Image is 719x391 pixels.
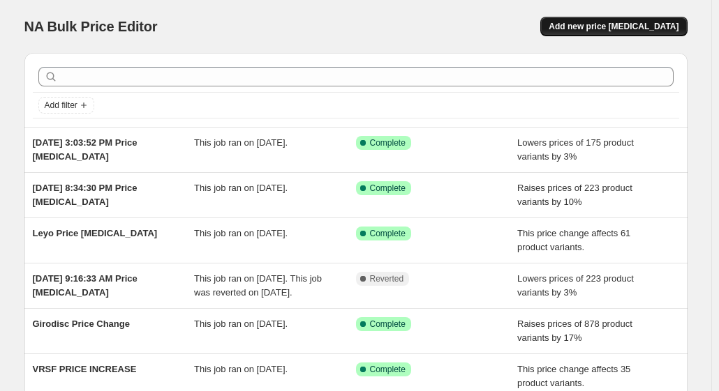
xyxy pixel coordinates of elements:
[517,319,632,343] span: Raises prices of 878 product variants by 17%
[45,100,77,111] span: Add filter
[194,364,288,374] span: This job ran on [DATE].
[370,319,406,330] span: Complete
[194,228,288,238] span: This job ran on [DATE].
[33,273,138,298] span: [DATE] 9:16:33 AM Price [MEDICAL_DATA]
[540,17,687,36] button: Add new price [MEDICAL_DATA]
[33,319,130,329] span: Girodisc Price Change
[517,273,634,298] span: Lowers prices of 223 product variants by 3%
[194,183,288,193] span: This job ran on [DATE].
[24,19,158,34] span: NA Bulk Price Editor
[370,137,406,148] span: Complete
[370,364,406,375] span: Complete
[517,137,634,162] span: Lowers prices of 175 product variants by 3%
[370,273,404,284] span: Reverted
[194,273,322,298] span: This job ran on [DATE]. This job was reverted on [DATE].
[517,228,630,252] span: This price change affects 61 product variants.
[33,364,137,374] span: VRSF PRICE INCREASE
[549,21,679,32] span: Add new price [MEDICAL_DATA]
[33,183,138,207] span: [DATE] 8:34:30 PM Price [MEDICAL_DATA]
[194,319,288,329] span: This job ran on [DATE].
[517,183,632,207] span: Raises prices of 223 product variants by 10%
[194,137,288,148] span: This job ran on [DATE].
[517,364,630,388] span: This price change affects 35 product variants.
[38,97,94,114] button: Add filter
[33,228,158,238] span: Leyo Price [MEDICAL_DATA]
[370,183,406,194] span: Complete
[370,228,406,239] span: Complete
[33,137,138,162] span: [DATE] 3:03:52 PM Price [MEDICAL_DATA]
